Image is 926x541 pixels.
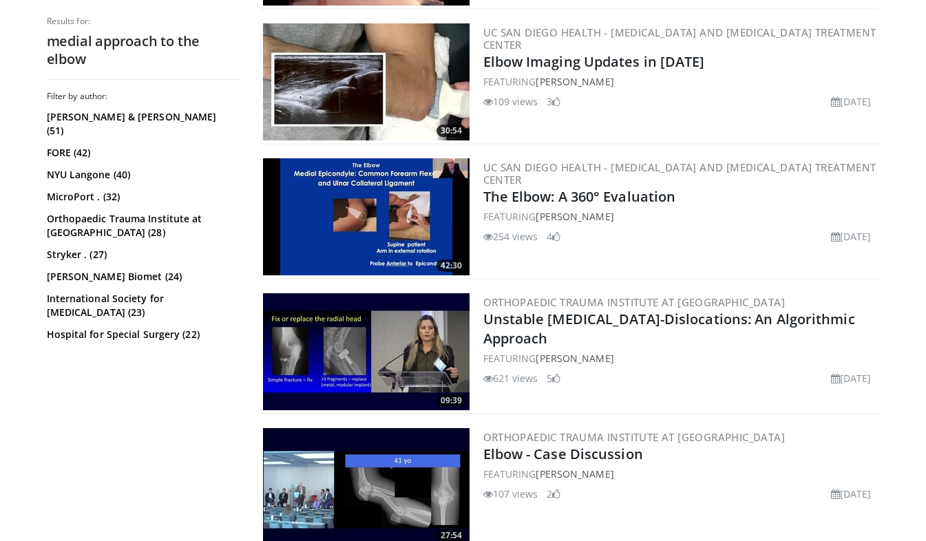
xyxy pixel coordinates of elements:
a: Orthopaedic Trauma Institute at [GEOGRAPHIC_DATA] [483,430,786,444]
a: [PERSON_NAME] [536,210,613,223]
img: 310f120a-c1a5-4a42-9d82-dfbb37a957a7.300x170_q85_crop-smart_upscale.jpg [263,158,470,275]
li: 107 views [483,487,538,501]
a: FORE (42) [47,146,236,160]
li: [DATE] [831,229,872,244]
p: Results for: [47,16,240,27]
a: NYU Langone (40) [47,168,236,182]
li: 109 views [483,94,538,109]
div: FEATURING [483,467,877,481]
span: 30:54 [436,125,466,137]
li: 5 [547,371,560,385]
a: UC San Diego Health - [MEDICAL_DATA] and [MEDICAL_DATA] Treatment Center [483,160,876,187]
li: 2 [547,487,560,501]
a: Elbow Imaging Updates in [DATE] [483,52,705,71]
span: 42:30 [436,259,466,272]
a: [PERSON_NAME] [536,352,613,365]
li: [DATE] [831,487,872,501]
li: [DATE] [831,371,872,385]
a: [PERSON_NAME] [536,75,613,88]
a: 42:30 [263,158,470,275]
a: UC San Diego Health - [MEDICAL_DATA] and [MEDICAL_DATA] Treatment Center [483,25,876,52]
h2: medial approach to the elbow [47,32,240,68]
li: [DATE] [831,94,872,109]
li: 3 [547,94,560,109]
img: 011b3584-5ca0-4f48-9a7c-9c3faee3bbcd.300x170_q85_crop-smart_upscale.jpg [263,23,470,140]
li: 621 views [483,371,538,385]
a: Stryker . (27) [47,248,236,262]
li: 4 [547,229,560,244]
li: 254 views [483,229,538,244]
a: [PERSON_NAME] & [PERSON_NAME] (51) [47,110,236,138]
a: Orthopaedic Trauma Institute at [GEOGRAPHIC_DATA] [483,295,786,309]
img: 893b0ecf-6290-4528-adad-53ec1ae8eb04.300x170_q85_crop-smart_upscale.jpg [263,293,470,410]
a: Hospital for Special Surgery (22) [47,328,236,341]
div: FEATURING [483,74,877,89]
a: MicroPort . (32) [47,190,236,204]
span: 09:39 [436,394,466,407]
a: Unstable [MEDICAL_DATA]-Dislocations: An Algorithmic Approach [483,310,855,348]
a: Elbow - Case Discussion [483,445,643,463]
a: The Elbow: A 360° Evaluation [483,187,676,206]
a: International Society for [MEDICAL_DATA] (23) [47,292,236,319]
a: 09:39 [263,293,470,410]
a: 30:54 [263,23,470,140]
div: FEATURING [483,209,877,224]
a: [PERSON_NAME] Biomet (24) [47,270,236,284]
a: [PERSON_NAME] [536,467,613,480]
h3: Filter by author: [47,91,240,102]
div: FEATURING [483,351,877,365]
a: Orthopaedic Trauma Institute at [GEOGRAPHIC_DATA] (28) [47,212,236,240]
